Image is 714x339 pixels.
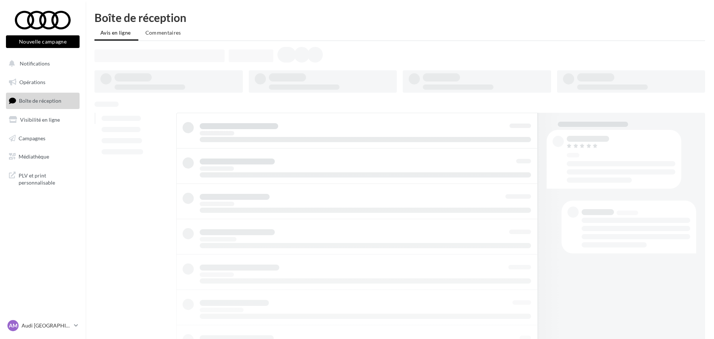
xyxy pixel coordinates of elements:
[22,322,71,329] p: Audi [GEOGRAPHIC_DATA]
[94,12,705,23] div: Boîte de réception
[19,170,77,186] span: PLV et print personnalisable
[20,116,60,123] span: Visibilité en ligne
[4,149,81,164] a: Médiathèque
[6,319,80,333] a: AM Audi [GEOGRAPHIC_DATA]
[4,74,81,90] a: Opérations
[4,112,81,128] a: Visibilité en ligne
[4,167,81,189] a: PLV et print personnalisable
[19,153,49,160] span: Médiathèque
[19,79,45,85] span: Opérations
[4,131,81,146] a: Campagnes
[4,56,78,71] button: Notifications
[145,29,181,36] span: Commentaires
[9,322,17,329] span: AM
[6,35,80,48] button: Nouvelle campagne
[4,93,81,109] a: Boîte de réception
[20,60,50,67] span: Notifications
[19,97,61,104] span: Boîte de réception
[19,135,45,141] span: Campagnes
